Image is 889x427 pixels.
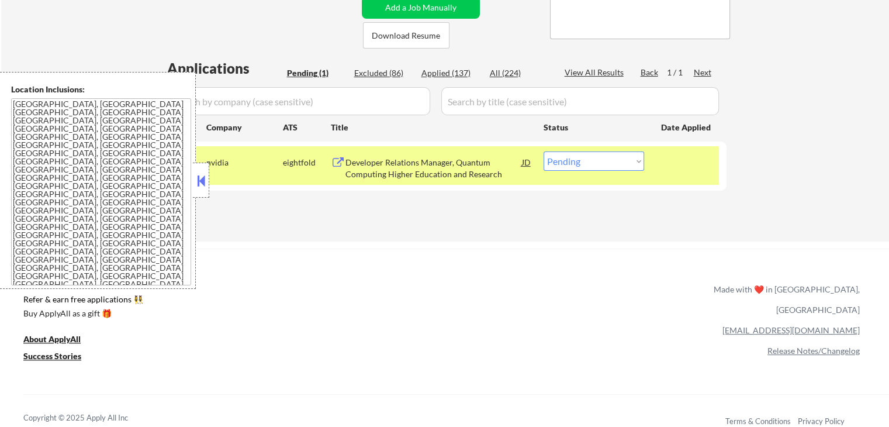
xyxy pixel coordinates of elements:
[667,67,694,78] div: 1 / 1
[565,67,627,78] div: View All Results
[722,325,860,335] a: [EMAIL_ADDRESS][DOMAIN_NAME]
[206,122,283,133] div: Company
[287,67,345,79] div: Pending (1)
[544,116,644,137] div: Status
[23,295,469,308] a: Refer & earn free applications 👯‍♀️
[23,308,140,322] a: Buy ApplyAll as a gift 🎁
[354,67,413,79] div: Excluded (86)
[23,412,158,424] div: Copyright © 2025 Apply All Inc
[345,157,522,180] div: Developer Relations Manager, Quantum Computing Higher Education and Research
[23,350,97,365] a: Success Stories
[167,87,430,115] input: Search by company (case sensitive)
[283,122,331,133] div: ATS
[641,67,659,78] div: Back
[767,346,860,356] a: Release Notes/Changelog
[23,333,97,348] a: About ApplyAll
[694,67,712,78] div: Next
[709,279,860,320] div: Made with ❤️ in [GEOGRAPHIC_DATA], [GEOGRAPHIC_DATA]
[661,122,712,133] div: Date Applied
[23,334,81,344] u: About ApplyAll
[363,22,449,49] button: Download Resume
[441,87,719,115] input: Search by title (case sensitive)
[11,84,191,95] div: Location Inclusions:
[331,122,532,133] div: Title
[725,416,791,426] a: Terms & Conditions
[23,309,140,318] div: Buy ApplyAll as a gift 🎁
[167,61,283,75] div: Applications
[521,151,532,173] div: JD
[23,351,81,361] u: Success Stories
[798,416,845,426] a: Privacy Policy
[490,67,548,79] div: All (224)
[206,157,283,168] div: nvidia
[283,157,331,168] div: eightfold
[421,67,480,79] div: Applied (137)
